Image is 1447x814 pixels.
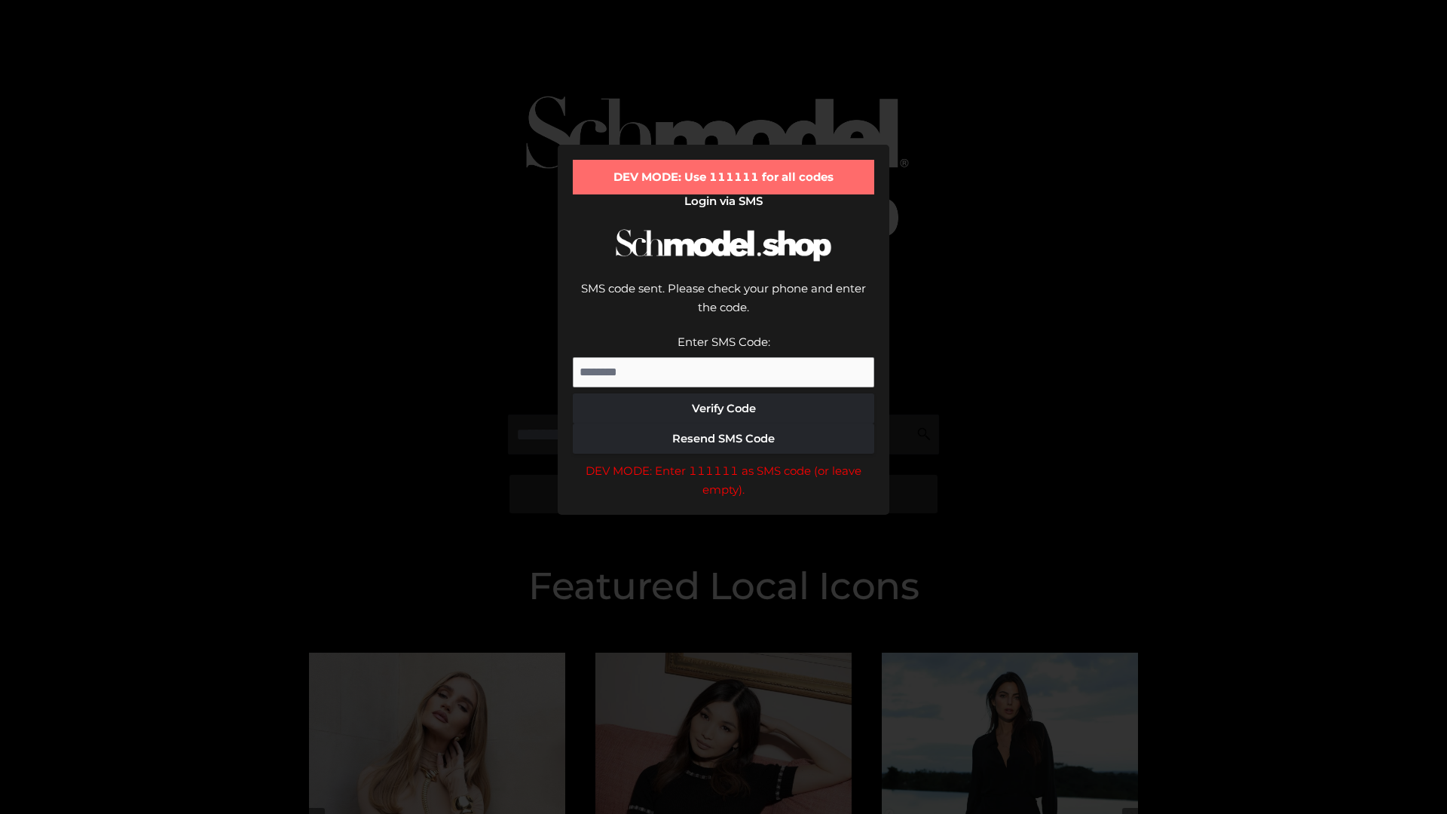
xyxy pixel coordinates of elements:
[573,279,874,332] div: SMS code sent. Please check your phone and enter the code.
[573,194,874,208] h2: Login via SMS
[678,335,770,349] label: Enter SMS Code:
[573,160,874,194] div: DEV MODE: Use 111111 for all codes
[610,216,837,275] img: Schmodel Logo
[573,461,874,500] div: DEV MODE: Enter 111111 as SMS code (or leave empty).
[573,393,874,424] button: Verify Code
[573,424,874,454] button: Resend SMS Code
